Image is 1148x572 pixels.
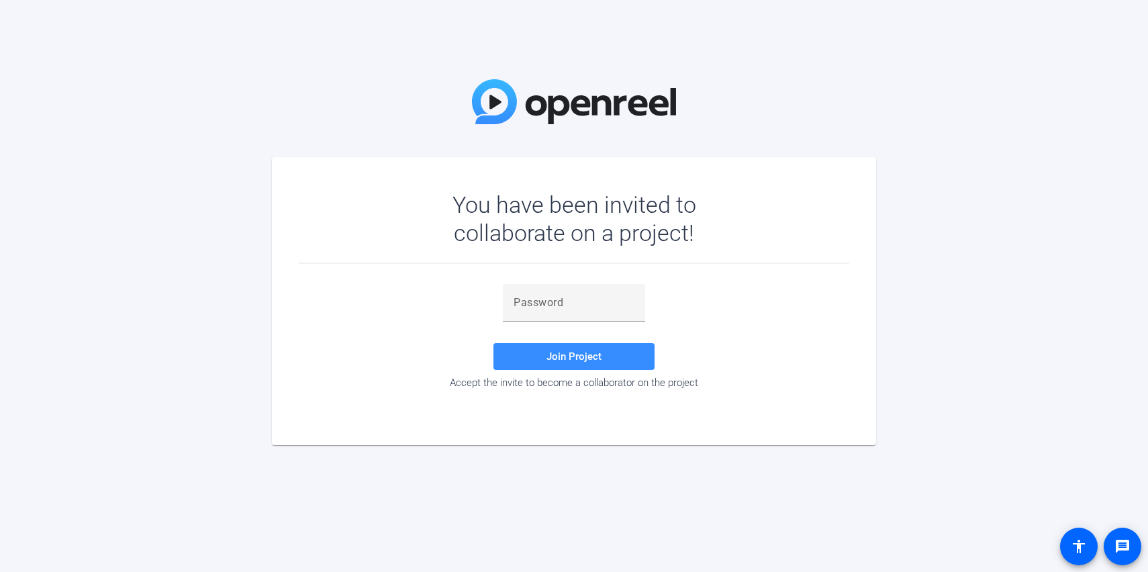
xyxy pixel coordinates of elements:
[514,295,634,311] input: Password
[546,350,602,363] span: Join Project
[414,191,735,247] div: You have been invited to collaborate on a project!
[299,377,849,389] div: Accept the invite to become a collaborator on the project
[1114,538,1131,555] mat-icon: message
[493,343,655,370] button: Join Project
[472,79,676,124] img: OpenReel Logo
[1071,538,1087,555] mat-icon: accessibility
